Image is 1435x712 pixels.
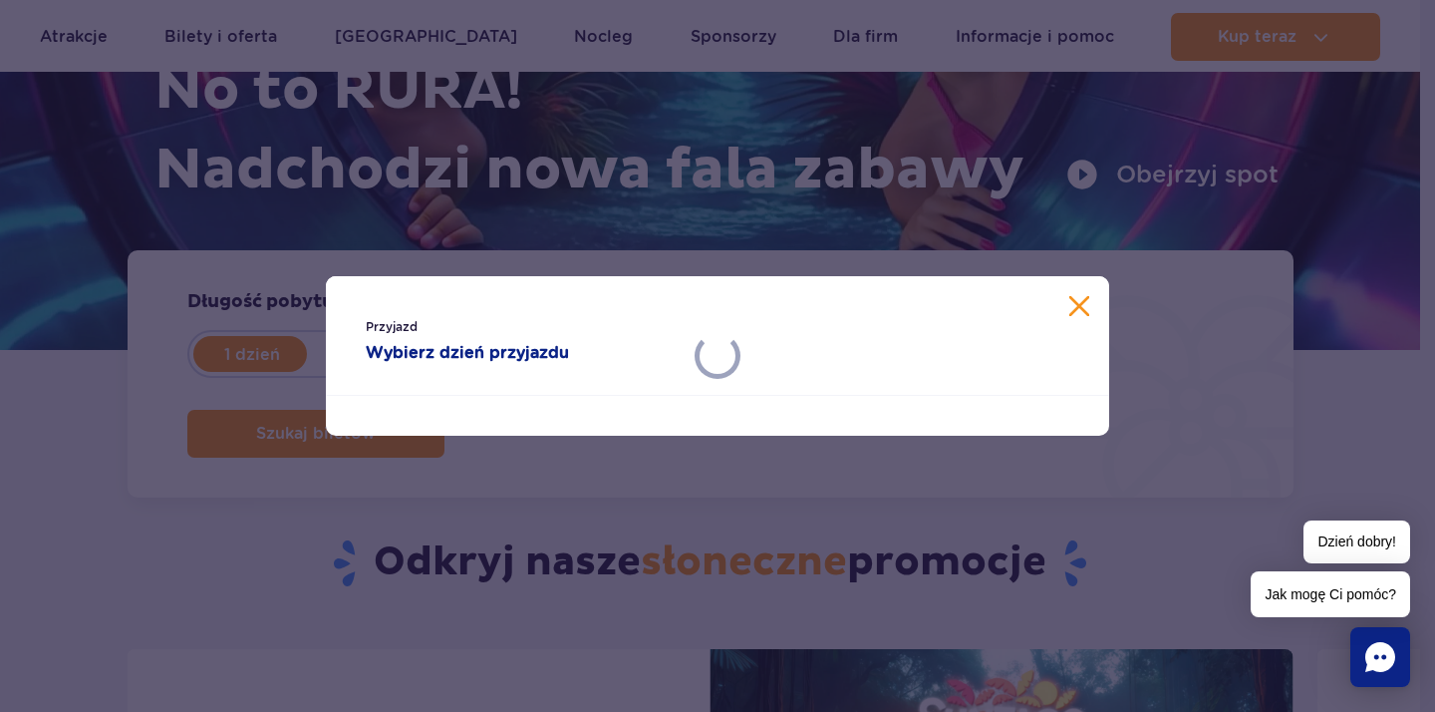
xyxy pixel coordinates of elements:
[1069,296,1089,316] button: Zamknij kalendarz
[366,317,678,337] span: Przyjazd
[1350,627,1410,687] div: Chat
[1251,571,1410,617] span: Jak mogę Ci pomóc?
[1303,521,1410,563] span: Dzień dobry!
[366,341,678,365] strong: Wybierz dzień przyjazdu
